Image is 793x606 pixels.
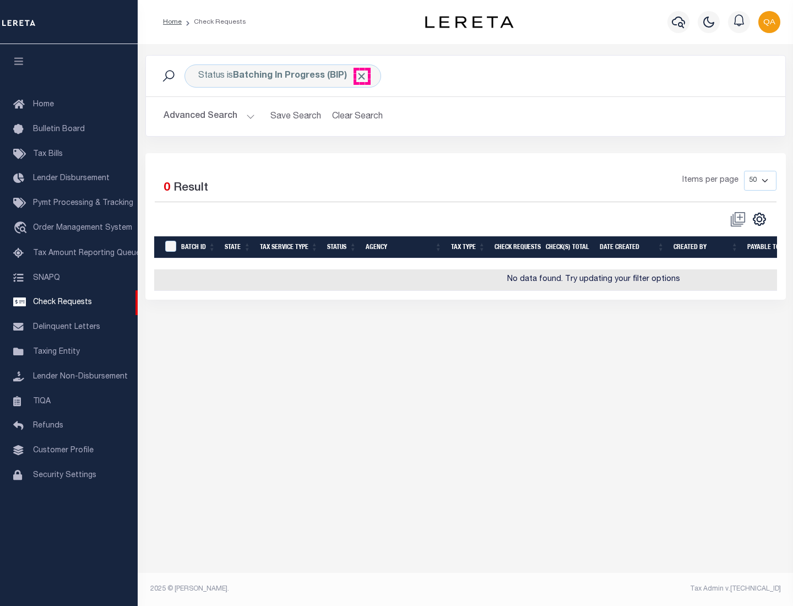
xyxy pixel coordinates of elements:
[33,373,128,381] span: Lender Non-Disbursement
[33,447,94,454] span: Customer Profile
[142,584,466,594] div: 2025 © [PERSON_NAME].
[490,236,541,259] th: Check Requests
[220,236,256,259] th: State: activate to sort column ascending
[184,64,381,88] div: Status is
[328,106,388,127] button: Clear Search
[33,299,92,306] span: Check Requests
[33,224,132,232] span: Order Management System
[595,236,669,259] th: Date Created: activate to sort column ascending
[33,250,140,257] span: Tax Amount Reporting Queue
[541,236,595,259] th: Check(s) Total
[33,101,54,109] span: Home
[256,236,323,259] th: Tax Service Type: activate to sort column ascending
[669,236,743,259] th: Created By: activate to sort column ascending
[33,397,51,405] span: TIQA
[264,106,328,127] button: Save Search
[447,236,490,259] th: Tax Type: activate to sort column ascending
[177,236,220,259] th: Batch Id: activate to sort column ascending
[182,17,246,27] li: Check Requests
[33,126,85,133] span: Bulletin Board
[13,221,31,236] i: travel_explore
[33,199,133,207] span: Pymt Processing & Tracking
[33,150,63,158] span: Tax Bills
[163,19,182,25] a: Home
[361,236,447,259] th: Agency: activate to sort column ascending
[173,180,208,197] label: Result
[33,274,60,282] span: SNAPQ
[164,182,170,194] span: 0
[356,71,367,82] span: Click to Remove
[33,472,96,479] span: Security Settings
[33,348,80,356] span: Taxing Entity
[164,106,255,127] button: Advanced Search
[33,175,110,182] span: Lender Disbursement
[682,175,738,187] span: Items per page
[425,16,513,28] img: logo-dark.svg
[233,72,367,80] b: Batching In Progress (BIP)
[474,584,781,594] div: Tax Admin v.[TECHNICAL_ID]
[323,236,361,259] th: Status: activate to sort column ascending
[33,422,63,430] span: Refunds
[758,11,780,33] img: svg+xml;base64,PHN2ZyB4bWxucz0iaHR0cDovL3d3dy53My5vcmcvMjAwMC9zdmciIHBvaW50ZXItZXZlbnRzPSJub25lIi...
[33,323,100,331] span: Delinquent Letters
